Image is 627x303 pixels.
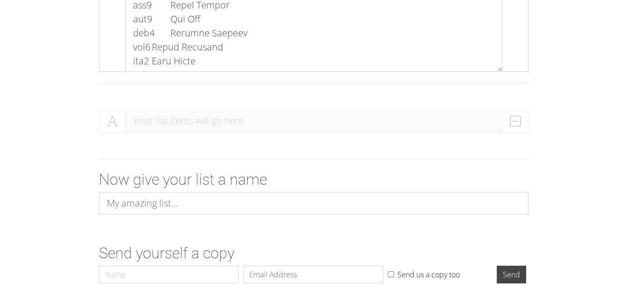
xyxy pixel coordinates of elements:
[99,171,528,188] h2: Now give your list a name
[99,266,239,283] input: Name
[397,269,460,280] label: Send us a copy too
[99,192,528,214] input: My amazing list...
[99,244,528,262] h2: Send yourself a copy
[497,266,526,283] input: Send
[243,266,383,283] input: Email Address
